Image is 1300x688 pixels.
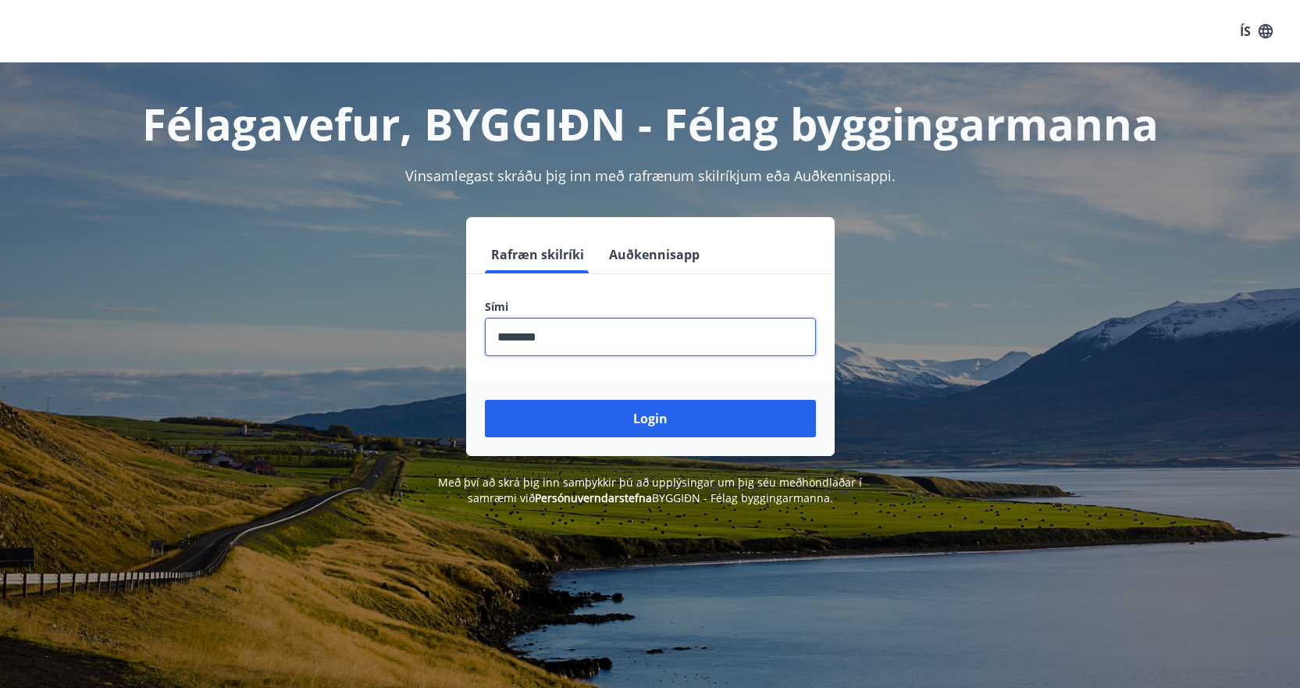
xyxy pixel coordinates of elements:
[438,475,862,505] span: Með því að skrá þig inn samþykkir þú að upplýsingar um þig séu meðhöndlaðar í samræmi við BYGGIÐN...
[485,236,590,273] button: Rafræn skilríki
[485,299,816,315] label: Sími
[107,94,1194,153] h1: Félagavefur, BYGGIÐN - Félag byggingarmanna
[485,400,816,437] button: Login
[535,490,652,505] a: Persónuverndarstefna
[405,166,896,185] span: Vinsamlegast skráðu þig inn með rafrænum skilríkjum eða Auðkennisappi.
[1231,17,1281,45] button: ÍS
[603,236,706,273] button: Auðkennisapp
